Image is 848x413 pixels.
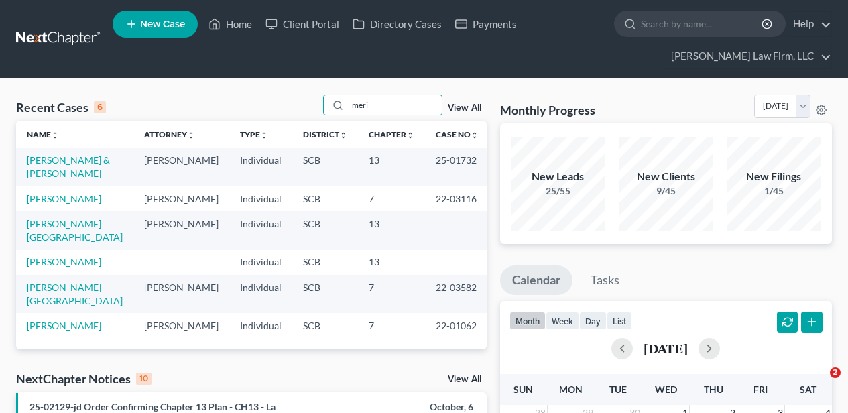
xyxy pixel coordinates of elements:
[187,131,195,139] i: unfold_more
[559,383,583,395] span: Mon
[500,102,595,118] h3: Monthly Progress
[425,313,489,338] td: 22-01062
[292,211,358,249] td: SCB
[655,383,677,395] span: Wed
[16,99,106,115] div: Recent Cases
[358,250,425,275] td: 13
[51,131,59,139] i: unfold_more
[348,95,442,115] input: Search by name...
[802,367,835,400] iframe: Intercom live chat
[27,282,123,306] a: [PERSON_NAME][GEOGRAPHIC_DATA]
[202,12,259,36] a: Home
[727,169,821,184] div: New Filings
[292,186,358,211] td: SCB
[500,265,572,295] a: Calendar
[800,383,816,395] span: Sat
[607,312,632,330] button: list
[292,147,358,186] td: SCB
[704,383,723,395] span: Thu
[619,169,713,184] div: New Clients
[303,129,347,139] a: Districtunfold_more
[448,103,481,113] a: View All
[513,383,533,395] span: Sun
[786,12,831,36] a: Help
[425,186,489,211] td: 22-03116
[511,169,605,184] div: New Leads
[509,312,546,330] button: month
[27,320,101,331] a: [PERSON_NAME]
[133,313,229,338] td: [PERSON_NAME]
[436,129,479,139] a: Case Nounfold_more
[641,11,764,36] input: Search by name...
[511,184,605,198] div: 25/55
[133,186,229,211] td: [PERSON_NAME]
[94,101,106,113] div: 6
[27,129,59,139] a: Nameunfold_more
[292,313,358,338] td: SCB
[425,147,489,186] td: 25-01732
[346,12,448,36] a: Directory Cases
[136,373,152,385] div: 10
[260,131,268,139] i: unfold_more
[358,186,425,211] td: 7
[27,218,123,243] a: [PERSON_NAME][GEOGRAPHIC_DATA]
[358,275,425,313] td: 7
[609,383,627,395] span: Tue
[619,184,713,198] div: 9/45
[133,211,229,249] td: [PERSON_NAME]
[27,256,101,268] a: [PERSON_NAME]
[546,312,579,330] button: week
[753,383,768,395] span: Fri
[229,250,292,275] td: Individual
[425,275,489,313] td: 22-03582
[579,312,607,330] button: day
[830,367,841,378] span: 2
[240,129,268,139] a: Typeunfold_more
[229,313,292,338] td: Individual
[229,275,292,313] td: Individual
[448,375,481,384] a: View All
[406,131,414,139] i: unfold_more
[664,44,831,68] a: [PERSON_NAME] Law Firm, LLC
[229,186,292,211] td: Individual
[16,371,152,387] div: NextChapter Notices
[27,193,101,204] a: [PERSON_NAME]
[133,147,229,186] td: [PERSON_NAME]
[727,184,821,198] div: 1/45
[229,147,292,186] td: Individual
[259,12,346,36] a: Client Portal
[140,19,185,29] span: New Case
[229,211,292,249] td: Individual
[579,265,631,295] a: Tasks
[292,275,358,313] td: SCB
[358,147,425,186] td: 13
[644,341,688,355] h2: [DATE]
[339,131,347,139] i: unfold_more
[27,154,110,179] a: [PERSON_NAME] & [PERSON_NAME]
[369,129,414,139] a: Chapterunfold_more
[358,313,425,338] td: 7
[448,12,524,36] a: Payments
[292,250,358,275] td: SCB
[471,131,479,139] i: unfold_more
[358,211,425,249] td: 13
[133,275,229,313] td: [PERSON_NAME]
[144,129,195,139] a: Attorneyunfold_more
